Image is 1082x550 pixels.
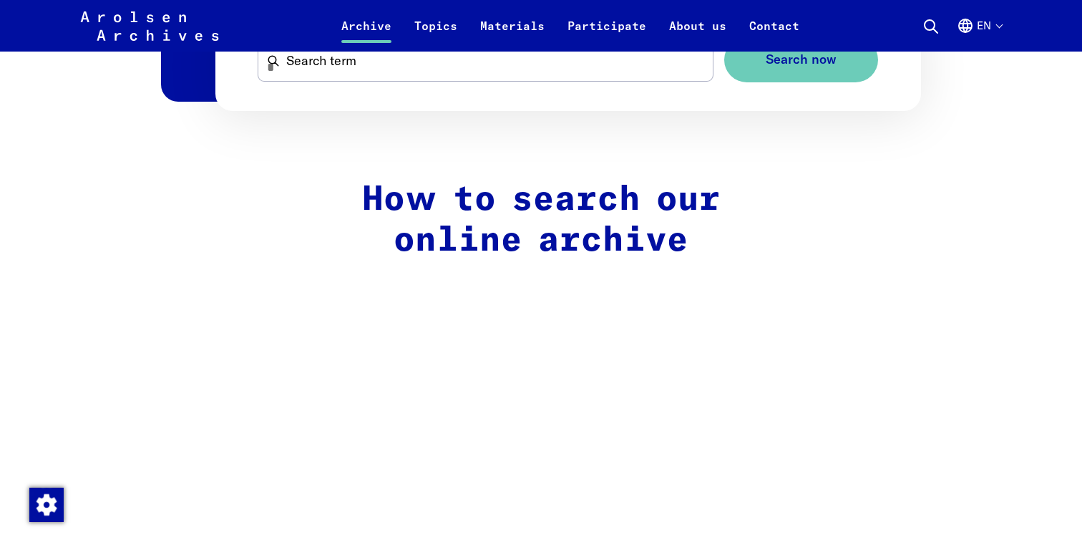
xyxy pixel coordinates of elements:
nav: Primary [330,9,811,43]
div: Change consent [29,487,63,521]
a: Archive [330,17,403,52]
a: Topics [403,17,469,52]
a: About us [658,17,738,52]
span: Search now [766,52,837,67]
a: Contact [738,17,811,52]
a: Participate [556,17,658,52]
img: Change consent [29,488,64,522]
button: English, language selection [957,17,1002,52]
button: Search now [724,37,878,82]
h2: How to search our online archive [238,180,844,262]
a: Materials [469,17,556,52]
